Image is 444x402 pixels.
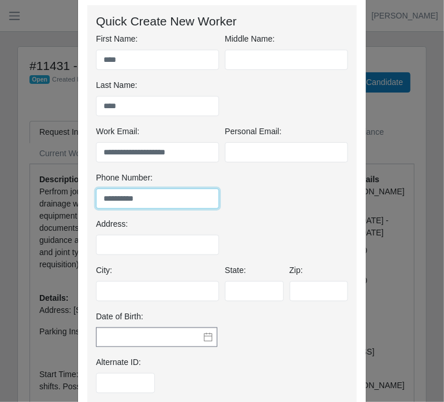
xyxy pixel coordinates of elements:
label: Phone Number: [96,172,153,184]
label: Zip: [290,264,303,276]
label: Alternate ID: [96,356,141,368]
label: Work Email: [96,126,139,138]
label: State: [225,264,246,276]
label: Middle Name: [225,33,275,45]
label: City: [96,264,112,276]
label: Address: [96,218,128,230]
label: Personal Email: [225,126,282,138]
body: Rich Text Area. Press ALT-0 for help. [9,9,258,22]
label: Date of Birth: [96,311,143,323]
label: Last Name: [96,79,138,91]
label: First Name: [96,33,138,45]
